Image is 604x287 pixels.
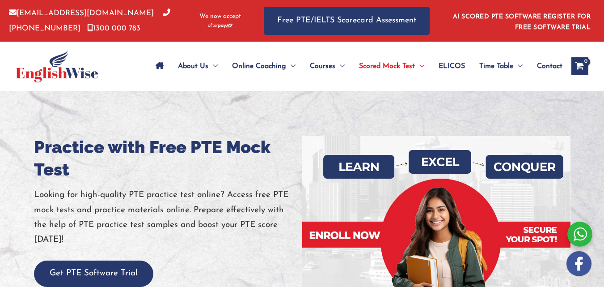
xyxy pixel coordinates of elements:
[352,51,431,82] a: Scored Mock TestMenu Toggle
[208,23,232,28] img: Afterpay-Logo
[148,51,562,82] nav: Site Navigation: Main Menu
[439,51,465,82] span: ELICOS
[34,136,302,181] h1: Practice with Free PTE Mock Test
[264,7,430,35] a: Free PTE/IELTS Scorecard Assessment
[9,9,154,17] a: [EMAIL_ADDRESS][DOMAIN_NAME]
[310,51,335,82] span: Courses
[171,51,225,82] a: About UsMenu Toggle
[34,188,302,247] p: Looking for high-quality PTE practice test online? Access free PTE mock tests and practice materi...
[16,50,98,82] img: cropped-ew-logo
[431,51,472,82] a: ELICOS
[479,51,513,82] span: Time Table
[537,51,562,82] span: Contact
[34,261,153,287] button: Get PTE Software Trial
[448,6,595,35] aside: Header Widget 1
[286,51,296,82] span: Menu Toggle
[208,51,218,82] span: Menu Toggle
[87,25,140,32] a: 1300 000 783
[472,51,530,82] a: Time TableMenu Toggle
[225,51,303,82] a: Online CoachingMenu Toggle
[530,51,562,82] a: Contact
[566,251,591,276] img: white-facebook.png
[232,51,286,82] span: Online Coaching
[415,51,424,82] span: Menu Toggle
[34,269,153,278] a: Get PTE Software Trial
[9,9,170,32] a: [PHONE_NUMBER]
[513,51,523,82] span: Menu Toggle
[303,51,352,82] a: CoursesMenu Toggle
[335,51,345,82] span: Menu Toggle
[571,57,588,75] a: View Shopping Cart, empty
[359,51,415,82] span: Scored Mock Test
[178,51,208,82] span: About Us
[199,12,241,21] span: We now accept
[453,13,591,31] a: AI SCORED PTE SOFTWARE REGISTER FOR FREE SOFTWARE TRIAL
